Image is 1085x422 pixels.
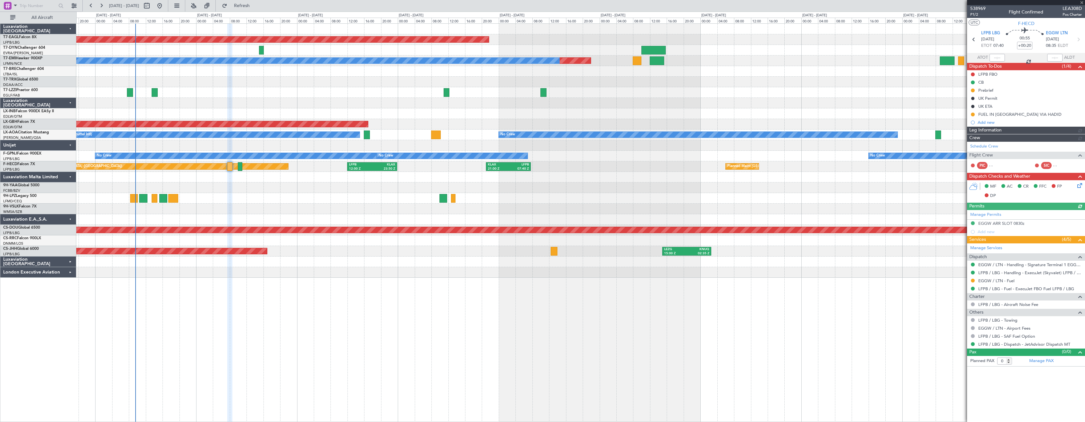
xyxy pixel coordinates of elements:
div: 12:00 [347,18,364,23]
div: 20:00 [885,18,902,23]
span: ELDT [1058,43,1068,49]
div: KLAX [372,163,395,167]
span: LX-AOA [3,131,18,134]
div: 12:00 [448,18,465,23]
div: 21:00 Z [488,167,508,171]
span: T7-LZZI [3,88,16,92]
div: 04:00 [112,18,129,23]
span: 00:55 [1020,35,1030,42]
div: Prebrief [978,88,993,93]
a: LFPB / LBG - Aircraft Noise Fee [978,302,1038,307]
div: 12:00 [246,18,263,23]
a: LFPB/LBG [3,156,20,161]
div: [DATE] - [DATE] [802,13,827,18]
div: 00:00 [600,18,616,23]
div: 04:00 [919,18,936,23]
span: [DATE] [981,36,994,43]
div: 12:00 [650,18,667,23]
input: Trip Number [20,1,56,11]
span: ETOT [981,43,992,49]
div: 07:40 Z [508,167,529,171]
span: [DATE] [1046,36,1059,43]
div: 08:00 [835,18,852,23]
span: Dispatch To-Dos [969,63,1002,70]
span: Pax [969,349,976,356]
a: T7-EMIHawker 900XP [3,56,42,60]
div: LFPB [349,163,372,167]
div: LFPB [508,163,529,167]
a: LFPB / LBG - Towing [978,317,1017,323]
a: LFPB/LBG [3,40,20,45]
span: LEA308D [1063,5,1082,12]
a: LX-AOACitation Mustang [3,131,49,134]
span: MF [990,183,996,190]
a: T7-LZZIPraetor 600 [3,88,38,92]
a: LFPB/LBG [3,167,20,172]
a: F-GPNJFalcon 900EX [3,152,41,156]
span: LX-GBH [3,120,17,124]
div: 12:00 [953,18,969,23]
span: (0/0) [1062,348,1071,355]
a: LFPB / LBG - Dispatch - JetAdvisor Dispatch MT [978,342,1070,347]
div: Planned Maint [GEOGRAPHIC_DATA] ([GEOGRAPHIC_DATA]) [727,162,828,171]
div: FUEL IN [GEOGRAPHIC_DATA] VIA HADID [978,112,1062,117]
span: Dispatch Checks and Weather [969,173,1030,180]
a: CS-DOUGlobal 6500 [3,226,40,230]
a: EVRA/[PERSON_NAME] [3,51,43,55]
span: ATOT [977,55,988,61]
a: T7-TRXGlobal 6500 [3,78,38,81]
div: 20:00 [280,18,297,23]
div: [DATE] - [DATE] [298,13,323,18]
a: LFPB / LBG - Fuel - ExecuJet FBO Fuel LFPB / LBG [978,286,1074,291]
span: F-GPNJ [3,152,17,156]
div: 20:00 [684,18,700,23]
div: 20:00 [784,18,801,23]
span: FP [1057,183,1062,190]
span: F-HECD [3,162,17,166]
span: 08:35 [1046,43,1056,49]
span: Refresh [229,4,255,8]
div: 08:00 [734,18,751,23]
div: 08:00 [129,18,146,23]
span: Pos Charter [1063,12,1082,17]
div: KNUQ [687,247,709,252]
div: 00:00 [700,18,717,23]
a: EGGW / LTN - Handling - Signature Terminal 1 EGGW / LTN [978,262,1082,267]
div: 20:00 [482,18,498,23]
a: LFPB/LBG [3,252,20,257]
button: All Aircraft [7,13,70,23]
div: 00:00 [196,18,213,23]
a: LFPB / LBG - Handling - ExecuJet (Skyvalet) LFPB / LBG [978,270,1082,275]
span: (1/4) [1062,63,1071,70]
div: 08:00 [936,18,952,23]
div: 20:00 [179,18,196,23]
span: CS-JHH [3,247,17,251]
div: 00:00 [398,18,414,23]
a: 9H-VSLKFalcon 7X [3,205,37,208]
div: 12:00 [751,18,768,23]
div: 16:00 [163,18,179,23]
button: UTC [969,20,980,25]
a: LFMD/CEQ [3,199,22,204]
span: Others [969,309,983,316]
a: LTBA/ISL [3,72,18,77]
a: EGGW / LTN - Airport Fees [978,325,1031,331]
div: 02:35 Z [687,251,709,256]
label: Planned PAX [970,358,994,364]
a: Manage Services [970,245,1002,251]
span: DP [990,193,996,199]
a: LFPB/LBG [3,231,20,235]
div: 00:00 [95,18,112,23]
div: 12:00 [852,18,868,23]
a: 9H-YAAGlobal 5000 [3,183,39,187]
a: EDLW/DTM [3,114,22,119]
span: LFPB LBG [981,30,1000,37]
span: 9H-VSLK [3,205,19,208]
div: 16:00 [768,18,784,23]
span: CS-RRC [3,236,17,240]
div: Flight Confirmed [1009,9,1043,15]
a: Manage PAX [1029,358,1054,364]
div: 08:00 [532,18,549,23]
a: LX-INBFalcon 900EX EASy II [3,109,54,113]
a: 9H-LPZLegacy 500 [3,194,37,198]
